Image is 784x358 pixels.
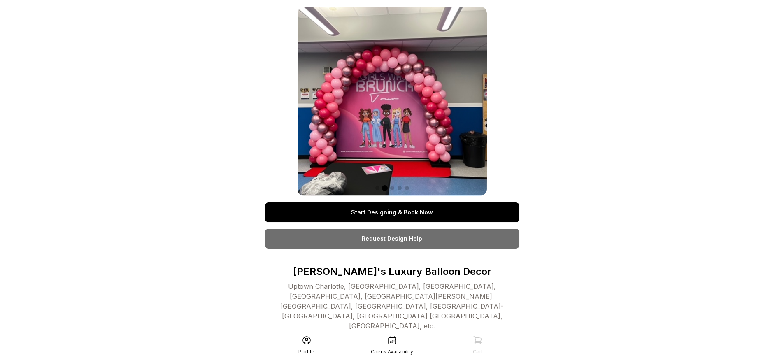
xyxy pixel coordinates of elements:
div: Cart [473,349,483,355]
a: Start Designing & Book Now [265,202,519,222]
div: Profile [298,349,314,355]
div: Check Availability [371,349,413,355]
p: [PERSON_NAME]'s Luxury Balloon Decor [265,265,519,278]
a: Request Design Help [265,229,519,249]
